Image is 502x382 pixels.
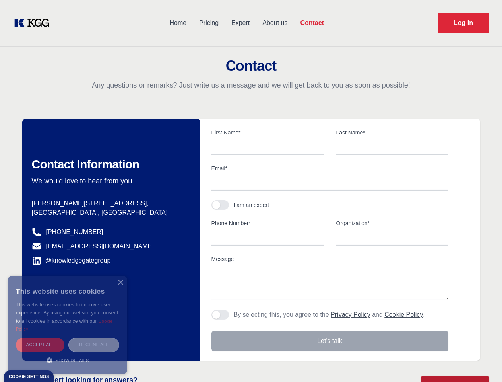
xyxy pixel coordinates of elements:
a: Cookie Policy [16,319,113,331]
p: [GEOGRAPHIC_DATA], [GEOGRAPHIC_DATA] [32,208,188,218]
div: This website uses cookies [16,282,119,301]
div: Decline all [68,338,119,352]
h2: Contact Information [32,157,188,172]
div: Cookie settings [9,374,49,379]
span: This website uses cookies to improve user experience. By using our website you consent to all coo... [16,302,118,324]
a: Contact [294,13,330,33]
a: About us [256,13,294,33]
a: Home [163,13,193,33]
label: Phone Number* [211,219,324,227]
label: First Name* [211,129,324,136]
span: Show details [56,358,89,363]
a: @knowledgegategroup [32,256,111,265]
label: Message [211,255,448,263]
a: Request Demo [438,13,489,33]
label: Last Name* [336,129,448,136]
div: Show details [16,356,119,364]
div: I am an expert [234,201,269,209]
p: Any questions or remarks? Just write us a message and we will get back to you as soon as possible! [10,80,492,90]
a: KOL Knowledge Platform: Talk to Key External Experts (KEE) [13,17,56,29]
div: Accept all [16,338,64,352]
a: Privacy Policy [331,311,370,318]
div: Close [117,280,123,286]
p: By selecting this, you agree to the and . [234,310,425,320]
h2: Contact [10,58,492,74]
a: [EMAIL_ADDRESS][DOMAIN_NAME] [46,242,154,251]
a: Cookie Policy [384,311,423,318]
a: Pricing [193,13,225,33]
label: Organization* [336,219,448,227]
a: Expert [225,13,256,33]
button: Let's talk [211,331,448,351]
a: [PHONE_NUMBER] [46,227,103,237]
p: [PERSON_NAME][STREET_ADDRESS], [32,199,188,208]
label: Email* [211,164,448,172]
iframe: Chat Widget [462,344,502,382]
p: We would love to hear from you. [32,176,188,186]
